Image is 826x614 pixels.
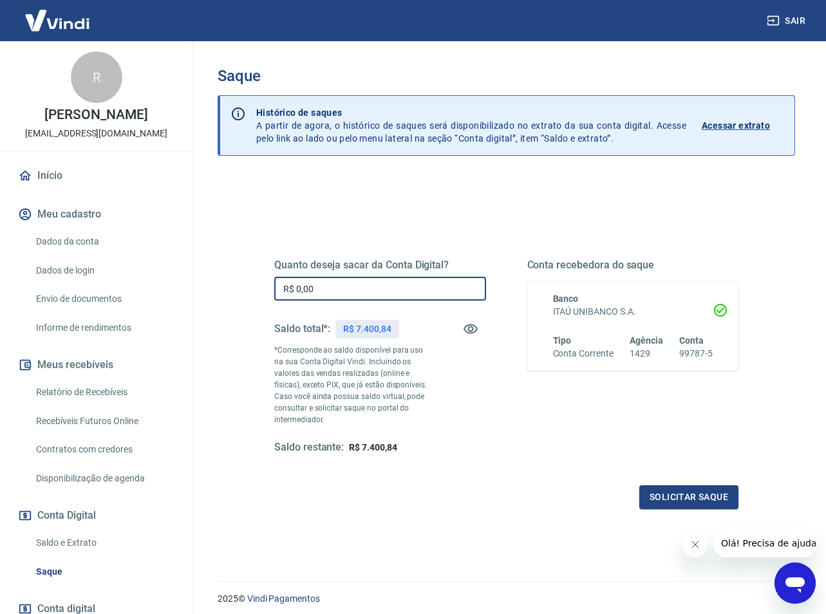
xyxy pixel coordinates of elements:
a: Relatório de Recebíveis [31,379,177,405]
h5: Saldo total*: [274,322,330,335]
h6: 99787-5 [679,347,713,360]
h6: 1429 [630,347,663,360]
span: R$ 7.400,84 [349,442,397,452]
h5: Conta recebedora do saque [527,259,739,272]
h6: ITAÚ UNIBANCO S.A. [553,305,713,319]
p: A partir de agora, o histórico de saques será disponibilizado no extrato da sua conta digital. Ac... [256,106,686,145]
a: Contratos com credores [31,436,177,463]
h5: Quanto deseja sacar da Conta Digital? [274,259,486,272]
span: Conta [679,335,704,346]
iframe: Fechar mensagem [682,532,708,557]
img: Vindi [15,1,99,40]
button: Sair [764,9,811,33]
button: Conta Digital [15,501,177,530]
a: Saque [31,559,177,585]
p: [EMAIL_ADDRESS][DOMAIN_NAME] [25,127,167,140]
a: Acessar extrato [702,106,784,145]
p: R$ 7.400,84 [343,322,391,336]
a: Envio de documentos [31,286,177,312]
h3: Saque [218,67,795,85]
span: Banco [553,293,579,304]
iframe: Mensagem da empresa [713,529,816,557]
iframe: Botão para abrir a janela de mensagens [774,563,816,604]
span: Agência [630,335,663,346]
span: Tipo [553,335,572,346]
a: Saldo e Extrato [31,530,177,556]
a: Recebíveis Futuros Online [31,408,177,434]
h5: Saldo restante: [274,441,344,454]
a: Início [15,162,177,190]
p: *Corresponde ao saldo disponível para uso na sua Conta Digital Vindi. Incluindo os valores das ve... [274,344,433,425]
a: Dados de login [31,257,177,284]
p: Acessar extrato [702,119,770,132]
p: Histórico de saques [256,106,686,119]
button: Meu cadastro [15,200,177,228]
button: Solicitar saque [639,485,738,509]
a: Dados da conta [31,228,177,255]
a: Disponibilização de agenda [31,465,177,492]
button: Meus recebíveis [15,351,177,379]
div: R [71,51,122,103]
p: 2025 © [218,592,795,606]
a: Vindi Pagamentos [247,593,320,604]
h6: Conta Corrente [553,347,614,360]
a: Informe de rendimentos [31,315,177,341]
span: Olá! Precisa de ajuda? [8,9,108,19]
p: [PERSON_NAME] [44,108,147,122]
